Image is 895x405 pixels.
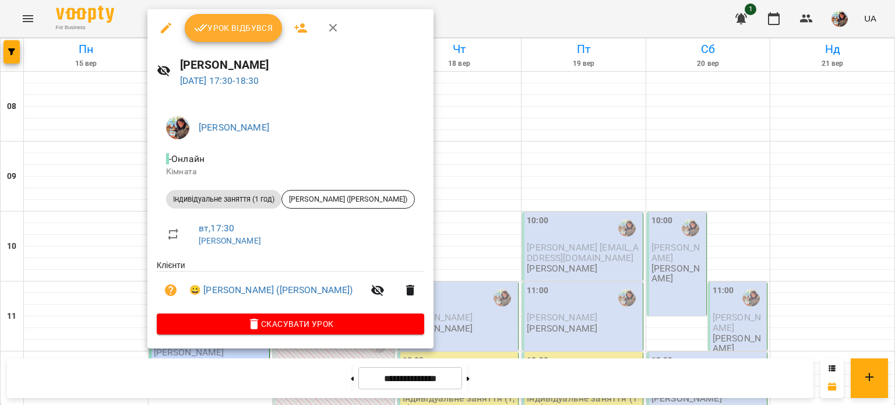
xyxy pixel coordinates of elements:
[166,166,415,178] p: Кімната
[157,314,424,334] button: Скасувати Урок
[281,190,415,209] div: [PERSON_NAME] ([PERSON_NAME])
[194,21,273,35] span: Урок відбувся
[180,75,259,86] a: [DATE] 17:30-18:30
[157,276,185,304] button: Візит ще не сплачено. Додати оплату?
[199,122,269,133] a: [PERSON_NAME]
[199,223,234,234] a: вт , 17:30
[157,259,424,314] ul: Клієнти
[166,194,281,205] span: Індивідуальне заняття (1 год)
[282,194,414,205] span: [PERSON_NAME] ([PERSON_NAME])
[199,236,261,245] a: [PERSON_NAME]
[185,14,283,42] button: Урок відбувся
[166,317,415,331] span: Скасувати Урок
[166,116,189,139] img: 8f0a5762f3e5ee796b2308d9112ead2f.jpeg
[166,153,207,164] span: - Онлайн
[180,56,424,74] h6: [PERSON_NAME]
[189,283,353,297] a: 😀 [PERSON_NAME] ([PERSON_NAME])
